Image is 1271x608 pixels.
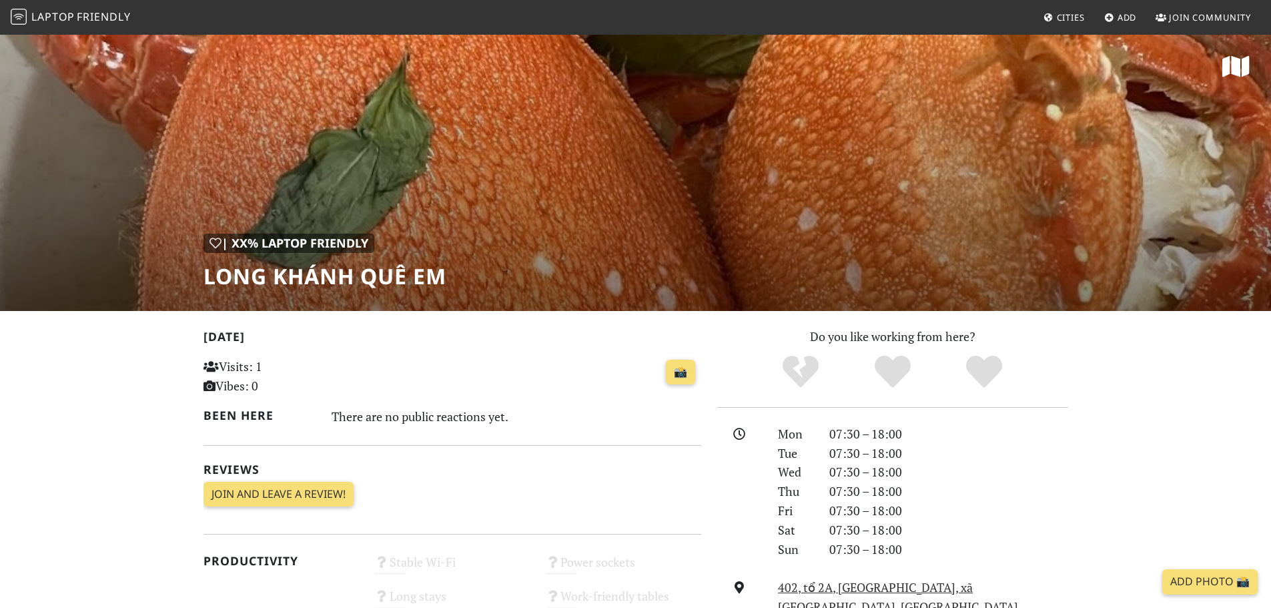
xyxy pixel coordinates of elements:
h2: [DATE] [203,330,701,349]
h2: Reviews [203,463,701,477]
img: LaptopFriendly [11,9,27,25]
span: Laptop [31,9,75,24]
div: Power sockets [538,551,709,585]
div: No [755,354,847,390]
h1: Long Khánh Quê Em [203,264,446,289]
h2: Been here [203,408,316,422]
p: Do you like working from here? [717,327,1068,346]
div: Yes [847,354,939,390]
div: There are no public reactions yet. [332,406,701,427]
div: Sun [770,540,821,559]
div: Thu [770,482,821,501]
span: Friendly [77,9,130,24]
a: Join and leave a review! [203,482,354,507]
div: 07:30 – 18:00 [821,424,1076,444]
span: Add [1118,11,1137,23]
div: Fri [770,501,821,521]
a: Cities [1038,5,1090,29]
div: 07:30 – 18:00 [821,463,1076,482]
a: Join Community [1150,5,1256,29]
div: 07:30 – 18:00 [821,444,1076,463]
a: Add Photo 📸 [1162,569,1258,595]
div: Definitely! [938,354,1030,390]
div: | XX% Laptop Friendly [203,234,374,253]
a: LaptopFriendly LaptopFriendly [11,6,131,29]
span: Join Community [1169,11,1251,23]
div: 07:30 – 18:00 [821,540,1076,559]
h2: Productivity [203,554,359,568]
div: Wed [770,463,821,482]
p: Visits: 1 Vibes: 0 [203,357,359,396]
div: Stable Wi-Fi [366,551,538,585]
a: Add [1099,5,1142,29]
div: 07:30 – 18:00 [821,501,1076,521]
div: Tue [770,444,821,463]
div: 07:30 – 18:00 [821,482,1076,501]
div: Sat [770,521,821,540]
span: Cities [1057,11,1085,23]
a: 📸 [666,360,695,385]
div: Mon [770,424,821,444]
div: 07:30 – 18:00 [821,521,1076,540]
